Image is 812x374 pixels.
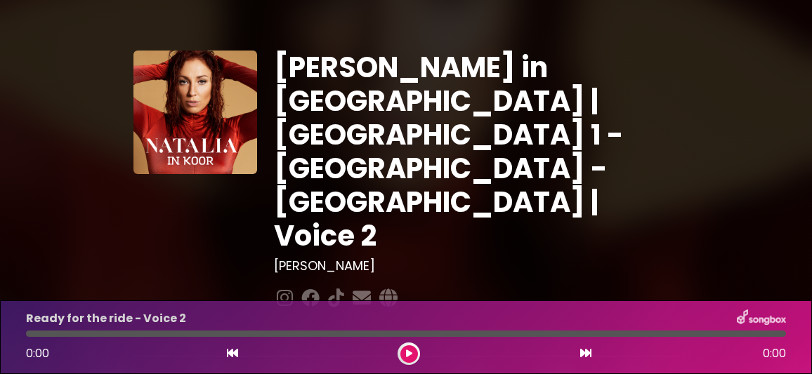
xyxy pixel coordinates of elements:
img: songbox-logo-white.png [737,309,786,328]
h3: [PERSON_NAME] [274,258,679,274]
span: 0:00 [26,345,49,361]
span: 0:00 [763,345,786,362]
p: Ready for the ride - Voice 2 [26,310,186,327]
h1: [PERSON_NAME] in [GEOGRAPHIC_DATA] | [GEOGRAPHIC_DATA] 1 - [GEOGRAPHIC_DATA] - [GEOGRAPHIC_DATA] ... [274,51,679,253]
img: YTVS25JmS9CLUqXqkEhs [133,51,257,174]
